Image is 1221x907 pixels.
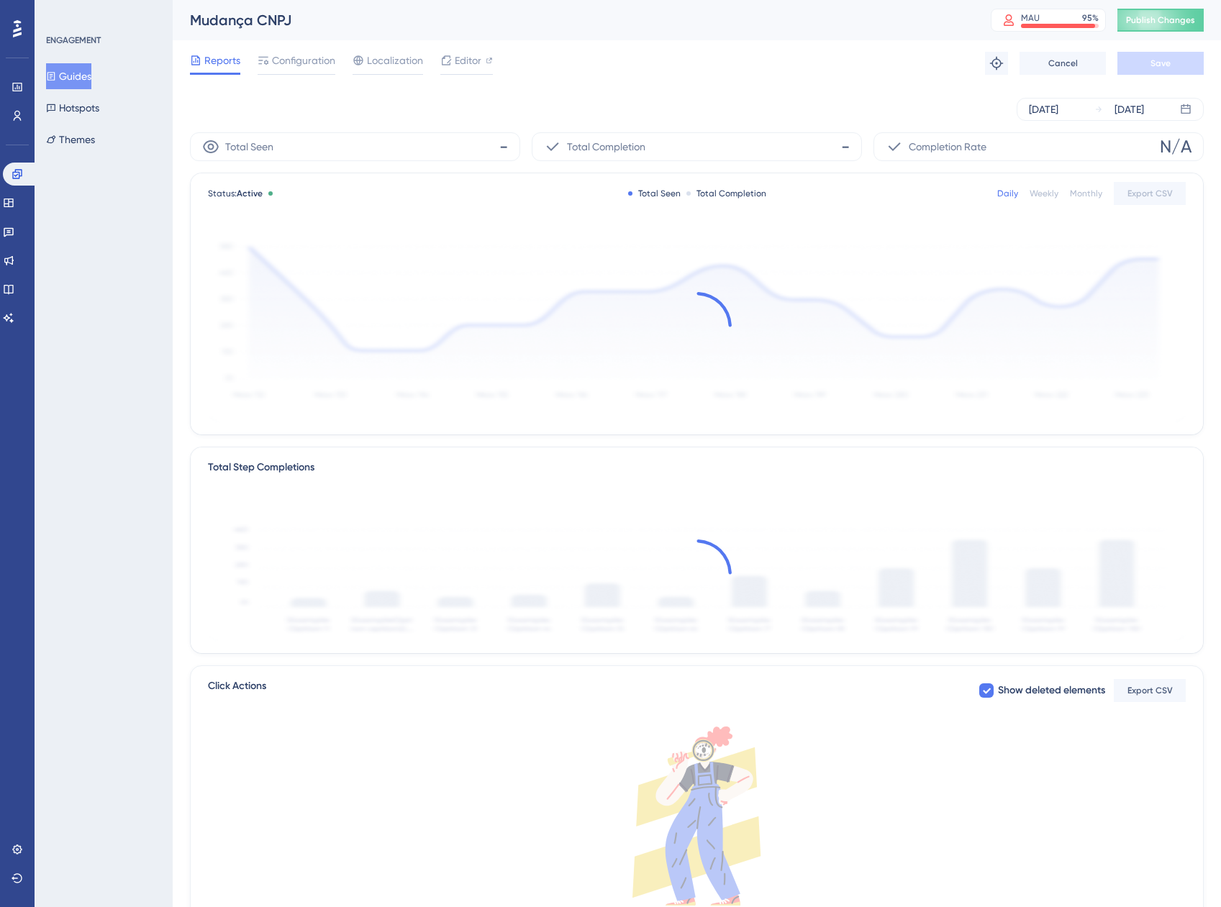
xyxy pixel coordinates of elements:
[1021,12,1040,24] div: MAU
[998,682,1105,699] span: Show deleted elements
[909,138,986,155] span: Completion Rate
[1117,52,1204,75] button: Save
[1029,101,1058,118] div: [DATE]
[1127,685,1173,696] span: Export CSV
[1160,135,1192,158] span: N/A
[455,52,481,69] span: Editor
[225,138,273,155] span: Total Seen
[1115,101,1144,118] div: [DATE]
[190,10,955,30] div: Mudança CNPJ
[1070,188,1102,199] div: Monthly
[272,52,335,69] span: Configuration
[1126,14,1195,26] span: Publish Changes
[1127,188,1173,199] span: Export CSV
[46,63,91,89] button: Guides
[367,52,423,69] span: Localization
[204,52,240,69] span: Reports
[841,135,850,158] span: -
[208,678,266,703] span: Click Actions
[208,188,263,199] span: Status:
[1030,188,1058,199] div: Weekly
[628,188,681,199] div: Total Seen
[686,188,766,199] div: Total Completion
[208,459,314,476] div: Total Step Completions
[1150,58,1171,69] span: Save
[1082,12,1099,24] div: 95 %
[1020,52,1106,75] button: Cancel
[46,127,95,152] button: Themes
[997,188,1018,199] div: Daily
[1114,679,1186,702] button: Export CSV
[567,138,645,155] span: Total Completion
[1048,58,1078,69] span: Cancel
[46,95,99,121] button: Hotspots
[499,135,508,158] span: -
[46,35,101,46] div: ENGAGEMENT
[1114,182,1186,205] button: Export CSV
[1117,9,1204,32] button: Publish Changes
[237,188,263,199] span: Active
